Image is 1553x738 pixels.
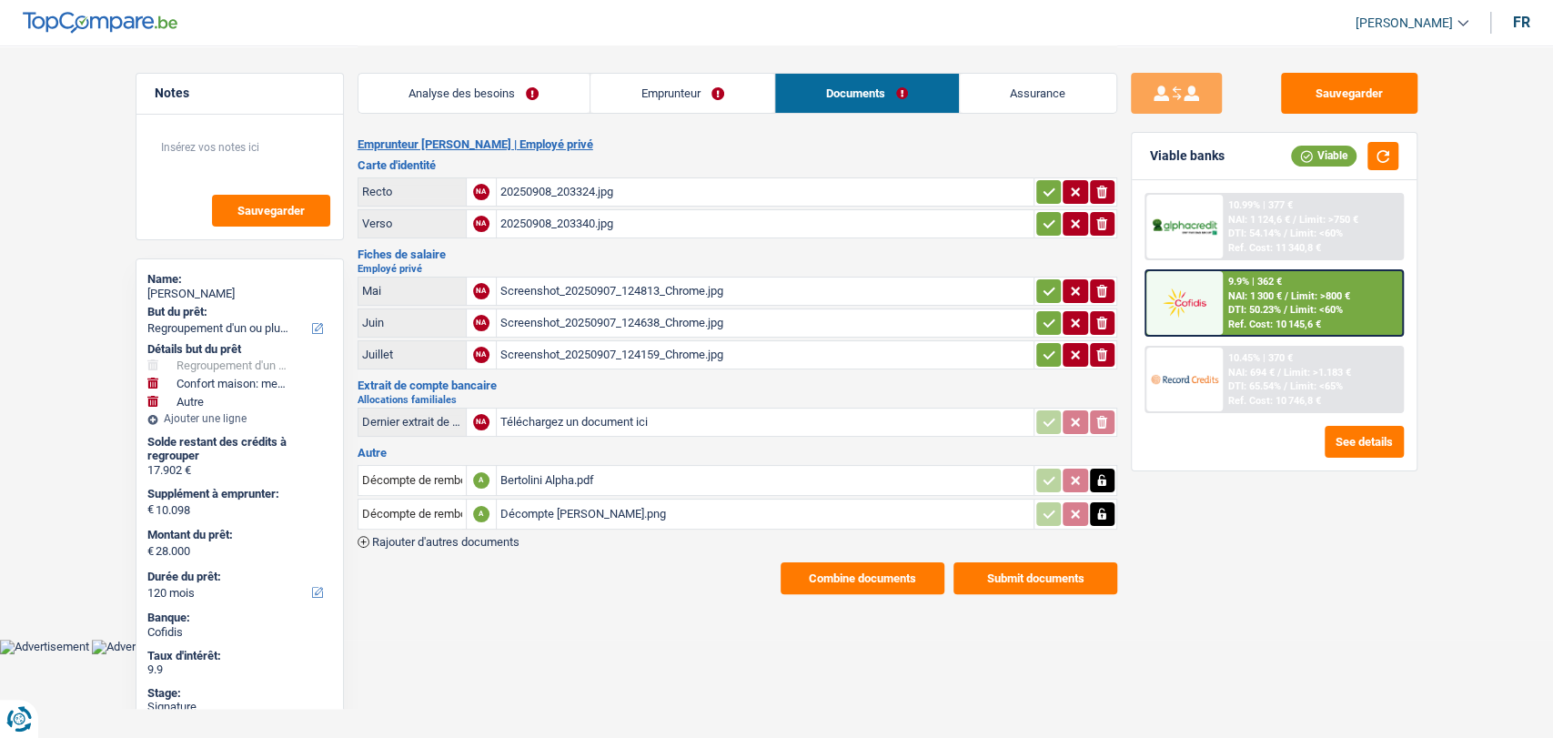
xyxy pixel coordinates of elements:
[372,536,519,548] span: Rajouter d'autres documents
[147,649,332,663] div: Taux d'intérêt:
[1228,199,1293,211] div: 10.99% | 377 €
[500,500,1030,528] div: Décompte [PERSON_NAME].png
[1228,276,1282,288] div: 9.9% | 362 €
[358,536,519,548] button: Rajouter d'autres documents
[1341,8,1468,38] a: [PERSON_NAME]
[358,395,1117,405] h2: Allocations familiales
[1228,290,1282,302] span: NAI: 1 300 €
[1284,304,1287,316] span: /
[1299,214,1358,226] span: Limit: >750 €
[1281,73,1417,114] button: Sauvegarder
[1228,304,1281,316] span: DTI: 50.23%
[1151,217,1218,238] img: AlphaCredit
[147,342,332,357] div: Détails but du prêt
[147,611,332,625] div: Banque:
[1285,290,1288,302] span: /
[147,463,332,478] div: 17.902 €
[147,272,332,287] div: Name:
[500,178,1030,206] div: 20250908_203324.jpg
[147,487,328,501] label: Supplément à emprunter:
[1228,242,1321,254] div: Ref. Cost: 11 340,8 €
[147,570,328,584] label: Durée du prêt:
[473,506,489,522] div: A
[1293,214,1296,226] span: /
[953,562,1117,594] button: Submit documents
[147,287,332,301] div: [PERSON_NAME]
[473,472,489,489] div: A
[1228,318,1321,330] div: Ref. Cost: 10 145,6 €
[500,309,1030,337] div: Screenshot_20250907_124638_Chrome.jpg
[500,341,1030,369] div: Screenshot_20250907_124159_Chrome.jpg
[500,278,1030,305] div: Screenshot_20250907_124813_Chrome.jpg
[92,640,181,654] img: Advertisement
[237,205,305,217] span: Sauvegarder
[358,74,590,113] a: Analyse des besoins
[1284,227,1287,239] span: /
[500,210,1030,238] div: 20250908_203340.jpg
[1228,367,1275,379] span: NAI: 694 €
[147,700,332,714] div: Signature
[362,217,462,230] div: Verso
[362,348,462,361] div: Juillet
[362,284,462,298] div: Mai
[147,662,332,677] div: 9.9
[1228,352,1293,364] div: 10.45% | 370 €
[362,185,462,198] div: Recto
[1291,290,1350,302] span: Limit: >800 €
[1290,380,1343,392] span: Limit: <65%
[473,184,489,200] div: NA
[1228,380,1281,392] span: DTI: 65.54%
[1151,362,1218,396] img: Record Credits
[1228,227,1281,239] span: DTI: 54.14%
[147,435,332,463] div: Solde restant des crédits à regrouper
[155,86,325,101] h5: Notes
[362,415,462,429] div: Dernier extrait de compte pour vos allocations familiales
[960,74,1116,113] a: Assurance
[473,414,489,430] div: NA
[362,316,462,329] div: Juin
[212,195,330,227] button: Sauvegarder
[1325,426,1404,458] button: See details
[1290,227,1343,239] span: Limit: <60%
[1228,214,1290,226] span: NAI: 1 124,6 €
[1290,304,1343,316] span: Limit: <60%
[1228,395,1321,407] div: Ref. Cost: 10 746,8 €
[147,625,332,640] div: Cofidis
[358,447,1117,459] h3: Autre
[473,347,489,363] div: NA
[358,264,1117,274] h2: Employé privé
[358,379,1117,391] h3: Extrait de compte bancaire
[775,74,958,113] a: Documents
[1284,380,1287,392] span: /
[147,305,328,319] label: But du prêt:
[473,283,489,299] div: NA
[23,12,177,34] img: TopCompare Logo
[1284,367,1351,379] span: Limit: >1.183 €
[147,544,154,559] span: €
[147,412,332,425] div: Ajouter une ligne
[147,528,328,542] label: Montant du prêt:
[147,686,332,701] div: Stage:
[1151,286,1218,319] img: Cofidis
[473,216,489,232] div: NA
[147,502,154,517] span: €
[473,315,489,331] div: NA
[358,137,1117,152] h2: Emprunteur [PERSON_NAME] | Employé privé
[590,74,774,113] a: Emprunteur
[358,248,1117,260] h3: Fiches de salaire
[358,159,1117,171] h3: Carte d'identité
[1291,146,1356,166] div: Viable
[781,562,944,594] button: Combine documents
[1150,148,1225,164] div: Viable banks
[1356,15,1453,31] span: [PERSON_NAME]
[1277,367,1281,379] span: /
[1513,14,1530,31] div: fr
[500,467,1030,494] div: Bertolini Alpha.pdf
